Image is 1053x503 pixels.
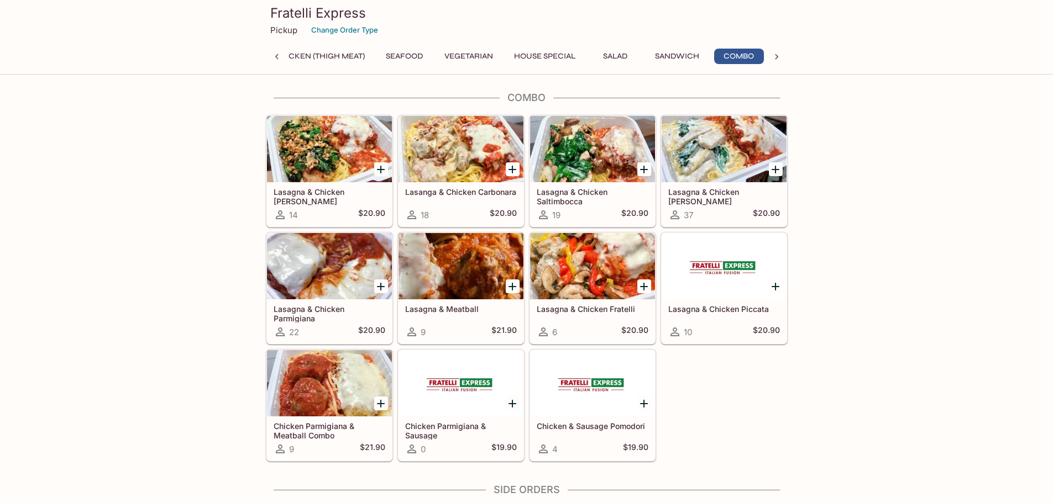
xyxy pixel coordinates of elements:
[267,350,392,416] div: Chicken Parmigiana & Meatball Combo
[623,442,648,456] h5: $19.90
[398,115,524,227] a: Lasanga & Chicken Carbonara18$20.90
[491,442,517,456] h5: $19.90
[374,162,388,176] button: Add Lasagna & Chicken Basilio
[289,444,294,454] span: 9
[399,350,523,416] div: Chicken Parmigiana & Sausage
[769,279,783,293] button: Add Lasagna & Chicken Piccata
[621,208,648,221] h5: $20.90
[684,210,693,220] span: 37
[267,116,392,182] div: Lasagna & Chicken Basilio
[270,4,783,22] h3: Fratelli Express
[506,162,520,176] button: Add Lasanga & Chicken Carbonara
[358,325,385,338] h5: $20.90
[637,396,651,410] button: Add Chicken & Sausage Pomodori
[530,233,655,299] div: Lasagna & Chicken Fratelli
[268,49,371,64] button: Chicken (Thigh Meat)
[530,116,655,182] div: Lasagna & Chicken Saltimbocca
[506,279,520,293] button: Add Lasagna & Meatball
[399,233,523,299] div: Lasagna & Meatball
[662,116,787,182] div: Lasagna & Chicken Alfredo
[552,444,558,454] span: 4
[621,325,648,338] h5: $20.90
[506,396,520,410] button: Add Chicken Parmigiana & Sausage
[537,187,648,205] h5: Lasagna & Chicken Saltimbocca
[266,115,392,227] a: Lasagna & Chicken [PERSON_NAME]14$20.90
[769,162,783,176] button: Add Lasagna & Chicken Alfredo
[661,232,787,344] a: Lasagna & Chicken Piccata10$20.90
[421,444,426,454] span: 0
[714,49,764,64] button: Combo
[537,304,648,314] h5: Lasagna & Chicken Fratelli
[637,162,651,176] button: Add Lasagna & Chicken Saltimbocca
[537,421,648,431] h5: Chicken & Sausage Pomodori
[274,304,385,322] h5: Lasagna & Chicken Parmigiana
[552,327,557,337] span: 6
[270,25,297,35] p: Pickup
[289,210,298,220] span: 14
[668,187,780,205] h5: Lasagna & Chicken [PERSON_NAME]
[684,327,692,337] span: 10
[374,396,388,410] button: Add Chicken Parmigiana & Meatball Combo
[399,116,523,182] div: Lasanga & Chicken Carbonara
[490,208,517,221] h5: $20.90
[266,350,392,461] a: Chicken Parmigiana & Meatball Combo9$21.90
[508,49,581,64] button: House Special
[590,49,640,64] button: Salad
[266,232,392,344] a: Lasagna & Chicken Parmigiana22$20.90
[398,232,524,344] a: Lasagna & Meatball9$21.90
[530,115,656,227] a: Lasagna & Chicken Saltimbocca19$20.90
[668,304,780,314] h5: Lasagna & Chicken Piccata
[266,484,788,496] h4: Side Orders
[274,421,385,440] h5: Chicken Parmigiana & Meatball Combo
[267,233,392,299] div: Lasagna & Chicken Parmigiana
[306,22,383,39] button: Change Order Type
[637,279,651,293] button: Add Lasagna & Chicken Fratelli
[405,304,517,314] h5: Lasagna & Meatball
[753,325,780,338] h5: $20.90
[405,421,517,440] h5: Chicken Parmigiana & Sausage
[438,49,499,64] button: Vegetarian
[530,350,656,461] a: Chicken & Sausage Pomodori4$19.90
[398,350,524,461] a: Chicken Parmigiana & Sausage0$19.90
[266,92,788,104] h4: Combo
[491,325,517,338] h5: $21.90
[289,327,299,337] span: 22
[662,233,787,299] div: Lasagna & Chicken Piccata
[649,49,705,64] button: Sandwich
[661,115,787,227] a: Lasagna & Chicken [PERSON_NAME]37$20.90
[358,208,385,221] h5: $20.90
[552,210,560,220] span: 19
[530,350,655,416] div: Chicken & Sausage Pomodori
[405,187,517,197] h5: Lasanga & Chicken Carbonara
[753,208,780,221] h5: $20.90
[274,187,385,205] h5: Lasagna & Chicken [PERSON_NAME]
[380,49,429,64] button: Seafood
[374,279,388,293] button: Add Lasagna & Chicken Parmigiana
[360,442,385,456] h5: $21.90
[421,327,426,337] span: 9
[421,210,429,220] span: 18
[530,232,656,344] a: Lasagna & Chicken Fratelli6$20.90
